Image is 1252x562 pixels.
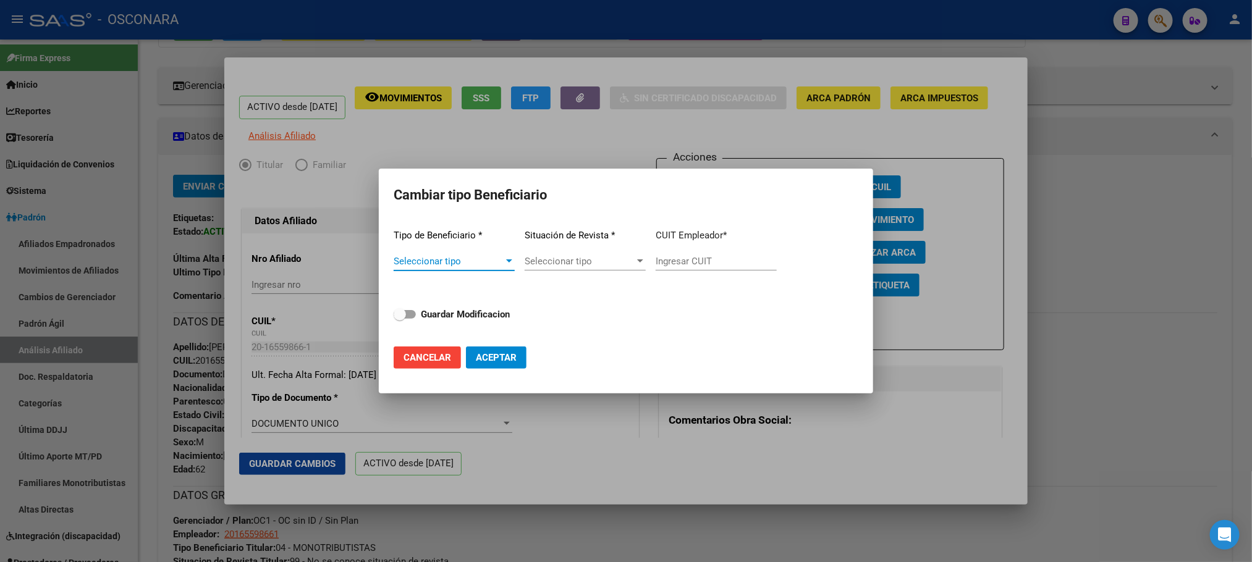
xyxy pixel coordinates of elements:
span: Cancelar [404,352,451,363]
div: Open Intercom Messenger [1210,520,1240,550]
p: Situación de Revista * [525,229,646,243]
p: CUIT Empleador [656,229,777,243]
button: Aceptar [466,346,527,369]
span: Aceptar [476,352,517,363]
span: Seleccionar tipo [525,256,635,267]
h2: Cambiar tipo Beneficiario [394,183,858,207]
span: Seleccionar tipo [394,256,504,267]
button: Cancelar [394,346,461,369]
strong: Guardar Modificacion [421,309,510,320]
p: Tipo de Beneficiario * [394,229,515,243]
